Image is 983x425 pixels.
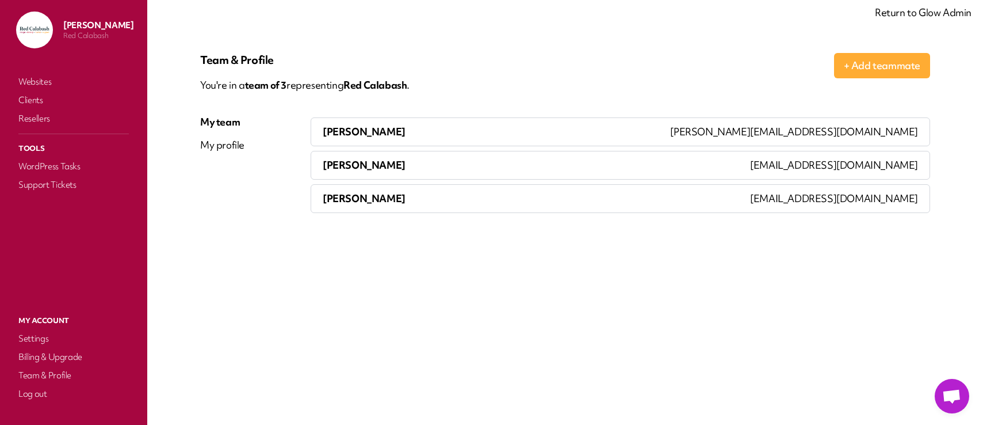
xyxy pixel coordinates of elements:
[343,78,407,92] span: Red Calabash
[16,177,131,193] a: Support Tickets
[16,349,131,365] a: Billing & Upgrade
[16,331,131,347] a: Settings
[875,6,971,19] a: Return to Glow Admin
[200,115,244,129] div: My team
[16,367,131,384] a: Team & Profile
[323,158,406,172] span: [PERSON_NAME]
[16,386,131,402] a: Log out
[200,78,930,92] p: You're in a representing .
[670,125,918,138] span: samantha@redcalabash.co
[16,141,131,156] p: Tools
[834,53,930,78] button: + Add teammate
[323,125,406,138] span: [PERSON_NAME]
[63,31,133,40] p: Red Calabash
[16,74,131,90] a: Websites
[750,192,918,205] span: max@redcalabash.co
[750,158,918,172] span: jade@redcalabash.co
[16,158,131,174] a: WordPress Tasks
[63,20,133,31] p: [PERSON_NAME]
[16,92,131,108] a: Clients
[935,379,969,413] a: Open chat
[200,53,274,67] p: Team & Profile
[16,313,131,328] p: My Account
[323,192,406,205] span: [PERSON_NAME]
[200,138,244,152] div: My profile
[245,78,286,92] span: team of 3
[16,111,131,127] a: Resellers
